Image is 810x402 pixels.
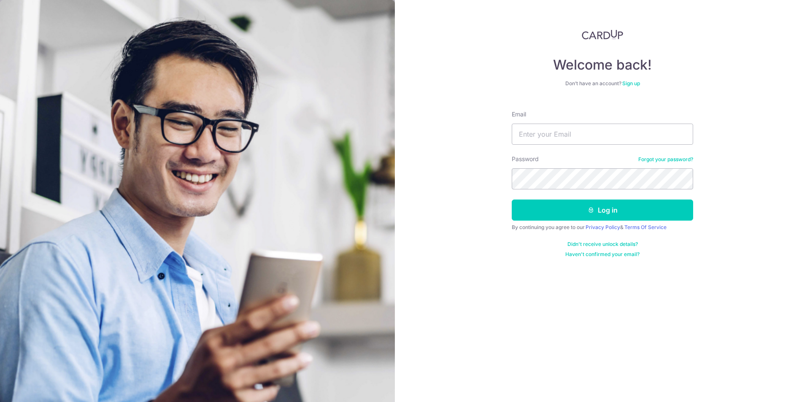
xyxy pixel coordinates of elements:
div: Don’t have an account? [512,80,693,87]
a: Didn't receive unlock details? [567,241,638,248]
a: Sign up [622,80,640,86]
div: By continuing you agree to our & [512,224,693,231]
a: Forgot your password? [638,156,693,163]
h4: Welcome back! [512,57,693,73]
input: Enter your Email [512,124,693,145]
img: CardUp Logo [582,30,623,40]
a: Haven't confirmed your email? [565,251,640,258]
label: Password [512,155,539,163]
a: Terms Of Service [624,224,667,230]
label: Email [512,110,526,119]
button: Log in [512,200,693,221]
a: Privacy Policy [586,224,620,230]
